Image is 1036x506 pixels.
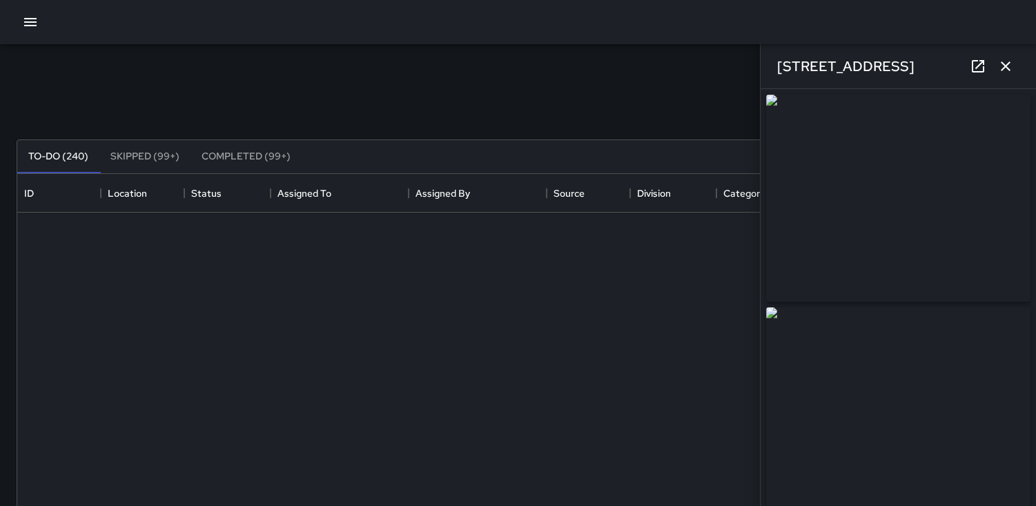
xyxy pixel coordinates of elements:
[547,174,630,213] div: Source
[108,174,147,213] div: Location
[271,174,409,213] div: Assigned To
[101,174,184,213] div: Location
[184,174,271,213] div: Status
[99,140,190,173] button: Skipped (99+)
[723,174,765,213] div: Category
[190,140,302,173] button: Completed (99+)
[277,174,331,213] div: Assigned To
[637,174,671,213] div: Division
[24,174,34,213] div: ID
[17,140,99,173] button: To-Do (240)
[630,174,716,213] div: Division
[409,174,547,213] div: Assigned By
[17,174,101,213] div: ID
[554,174,585,213] div: Source
[191,174,222,213] div: Status
[416,174,470,213] div: Assigned By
